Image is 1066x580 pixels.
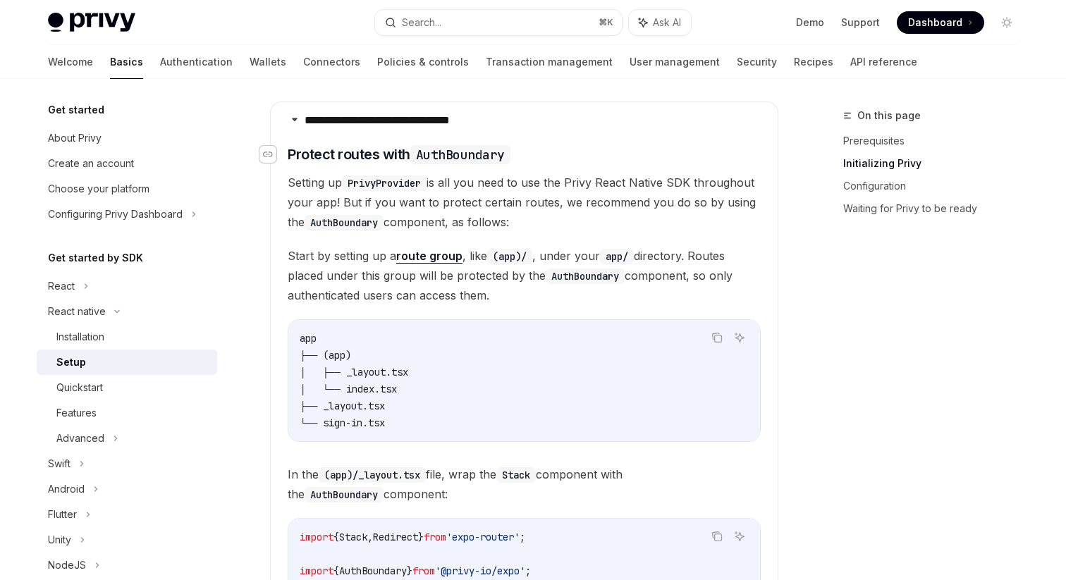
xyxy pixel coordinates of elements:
a: User management [630,45,720,79]
a: Choose your platform [37,176,217,202]
code: AuthBoundary [410,145,510,164]
span: Setting up is all you need to use the Privy React Native SDK throughout your app! But if you want... [288,173,761,232]
div: Search... [402,14,441,31]
div: Create an account [48,155,134,172]
div: Quickstart [56,379,103,396]
a: Navigate to header [259,144,288,164]
span: { [333,564,339,577]
div: Android [48,481,85,498]
span: On this page [857,107,921,124]
div: About Privy [48,130,102,147]
a: Transaction management [486,45,613,79]
div: Advanced [56,430,104,447]
span: import [300,564,333,577]
a: Recipes [794,45,833,79]
div: Flutter [48,506,77,523]
div: Unity [48,531,71,548]
a: Configuration [843,175,1029,197]
span: ⌘ K [599,17,613,28]
span: } [407,564,412,577]
a: Wallets [250,45,286,79]
span: ; [525,564,531,577]
button: Toggle dark mode [995,11,1018,34]
span: import [300,531,333,543]
span: ├── (app) [300,349,351,362]
span: In the file, wrap the component with the component: [288,464,761,504]
span: Stack [339,531,367,543]
code: Stack [496,467,536,483]
span: ├── _layout.tsx [300,400,385,412]
button: Copy the contents from the code block [708,527,726,545]
span: } [418,531,424,543]
div: NodeJS [48,557,86,574]
a: Create an account [37,151,217,176]
div: Features [56,405,97,421]
a: Features [37,400,217,426]
a: route group [396,249,462,264]
span: app [300,332,317,345]
a: Support [841,16,880,30]
span: │ └── index.tsx [300,383,397,395]
button: Ask AI [629,10,691,35]
code: (app)/ [487,249,532,264]
span: └── sign-in.tsx [300,417,385,429]
a: Authentication [160,45,233,79]
code: app/ [600,249,634,264]
span: from [424,531,446,543]
h5: Get started by SDK [48,249,143,266]
div: Choose your platform [48,180,149,197]
div: React native [48,303,106,320]
code: AuthBoundary [305,215,384,230]
button: Search...⌘K [375,10,622,35]
span: , [367,531,373,543]
code: (app)/_layout.tsx [319,467,426,483]
span: Redirect [373,531,418,543]
a: Installation [37,324,217,350]
a: Waiting for Privy to be ready [843,197,1029,220]
span: '@privy-io/expo' [435,564,525,577]
a: Demo [796,16,824,30]
a: Welcome [48,45,93,79]
span: ; [520,531,525,543]
span: Start by setting up a , like , under your directory. Routes placed under this group will be prote... [288,246,761,305]
span: from [412,564,435,577]
a: Quickstart [37,375,217,400]
div: React [48,278,75,295]
code: PrivyProvider [342,175,427,191]
div: Swift [48,455,71,472]
span: Ask AI [653,16,681,30]
div: Configuring Privy Dashboard [48,206,183,223]
button: Ask AI [730,527,749,545]
a: Basics [110,45,143,79]
button: Ask AI [730,328,749,347]
a: API reference [850,45,917,79]
span: { [333,531,339,543]
a: Connectors [303,45,360,79]
div: Setup [56,354,86,371]
a: About Privy [37,125,217,151]
span: │ ├── _layout.tsx [300,366,408,378]
span: Dashboard [908,16,962,30]
a: Initializing Privy [843,152,1029,175]
span: Protect routes with [288,144,510,164]
img: light logo [48,13,135,32]
span: 'expo-router' [446,531,520,543]
a: Prerequisites [843,130,1029,152]
a: Policies & controls [377,45,469,79]
span: AuthBoundary [339,564,407,577]
h5: Get started [48,101,104,118]
code: AuthBoundary [546,269,625,284]
button: Copy the contents from the code block [708,328,726,347]
a: Dashboard [897,11,984,34]
div: Installation [56,328,104,345]
a: Setup [37,350,217,375]
a: Security [737,45,777,79]
code: AuthBoundary [305,487,384,502]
